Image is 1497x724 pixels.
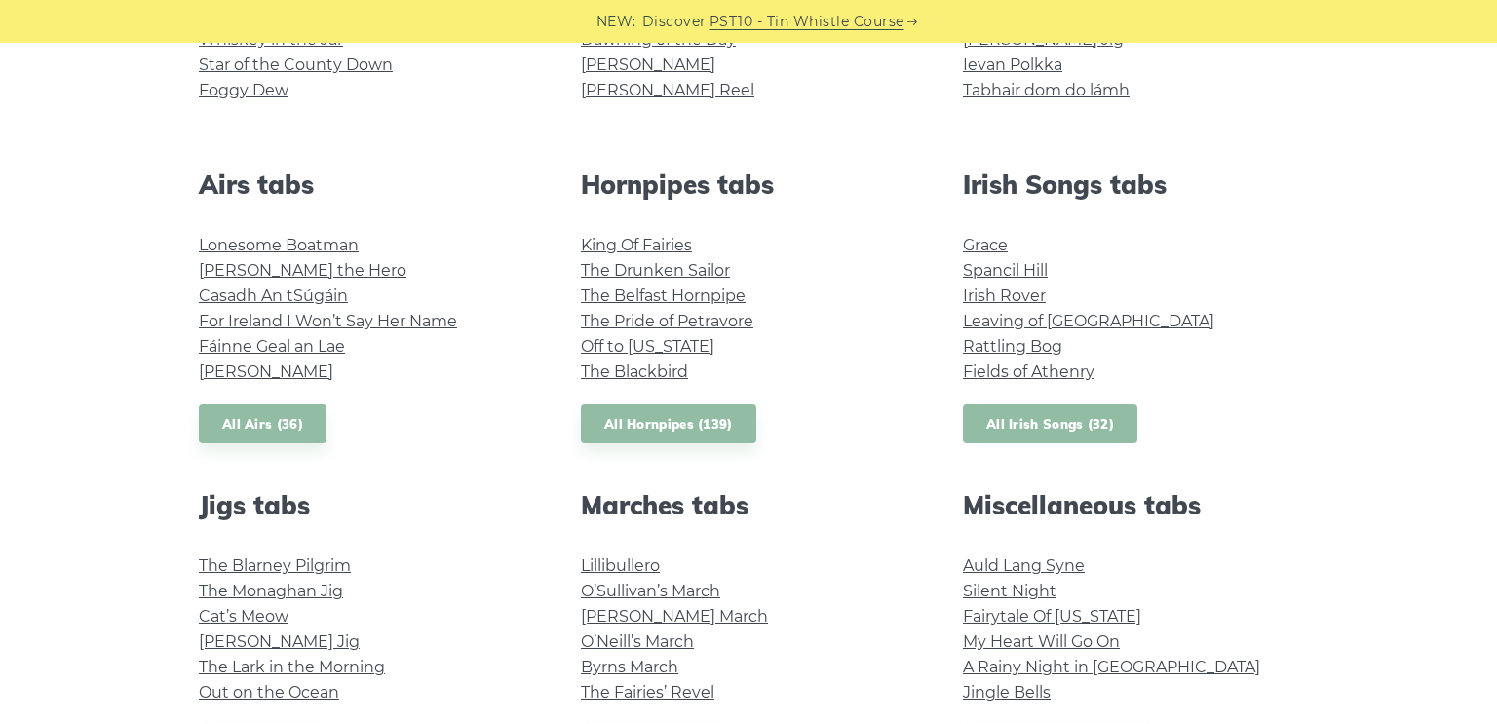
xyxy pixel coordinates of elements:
a: Jingle Bells [963,683,1051,702]
a: King Of Fairies [581,236,692,254]
a: PST10 - Tin Whistle Course [710,11,904,33]
a: Star of the County Down [199,56,393,74]
a: Whiskey in the Jar [199,30,343,49]
a: All Airs (36) [199,404,326,444]
a: The Drunken Sailor [581,261,730,280]
h2: Marches tabs [581,490,916,520]
a: Fields of Athenry [963,362,1094,381]
a: For Ireland I Won’t Say Her Name [199,312,457,330]
a: Ievan Polkka [963,56,1062,74]
a: Fairytale Of [US_STATE] [963,607,1141,626]
a: The Pride of Petravore [581,312,753,330]
a: Off to [US_STATE] [581,337,714,356]
a: [PERSON_NAME] [581,56,715,74]
a: [PERSON_NAME] Jig [963,30,1124,49]
a: Lillibullero [581,556,660,575]
a: Leaving of [GEOGRAPHIC_DATA] [963,312,1214,330]
span: Discover [642,11,707,33]
a: [PERSON_NAME] [199,362,333,381]
a: The Monaghan Jig [199,582,343,600]
a: Dawning of the Day [581,30,736,49]
a: All Irish Songs (32) [963,404,1137,444]
a: Grace [963,236,1008,254]
h2: Miscellaneous tabs [963,490,1298,520]
a: The Belfast Hornpipe [581,286,746,305]
a: All Hornpipes (139) [581,404,756,444]
a: Casadh An tSúgáin [199,286,348,305]
a: Lonesome Boatman [199,236,359,254]
a: Auld Lang Syne [963,556,1085,575]
a: Irish Rover [963,286,1046,305]
a: Cat’s Meow [199,607,288,626]
a: O’Sullivan’s March [581,582,720,600]
a: [PERSON_NAME] the Hero [199,261,406,280]
h2: Irish Songs tabs [963,170,1298,200]
a: O’Neill’s March [581,632,694,651]
a: Silent Night [963,582,1056,600]
a: Spancil Hill [963,261,1048,280]
a: [PERSON_NAME] Jig [199,632,360,651]
a: Rattling Bog [963,337,1062,356]
h2: Airs tabs [199,170,534,200]
h2: Jigs tabs [199,490,534,520]
a: [PERSON_NAME] Reel [581,81,754,99]
span: NEW: [596,11,636,33]
a: A Rainy Night in [GEOGRAPHIC_DATA] [963,658,1260,676]
a: The Blackbird [581,362,688,381]
a: The Blarney Pilgrim [199,556,351,575]
a: [PERSON_NAME] March [581,607,768,626]
a: Out on the Ocean [199,683,339,702]
a: Fáinne Geal an Lae [199,337,345,356]
a: The Lark in the Morning [199,658,385,676]
h2: Hornpipes tabs [581,170,916,200]
a: Byrns March [581,658,678,676]
a: My Heart Will Go On [963,632,1120,651]
a: The Fairies’ Revel [581,683,714,702]
a: Foggy Dew [199,81,288,99]
a: Tabhair dom do lámh [963,81,1130,99]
